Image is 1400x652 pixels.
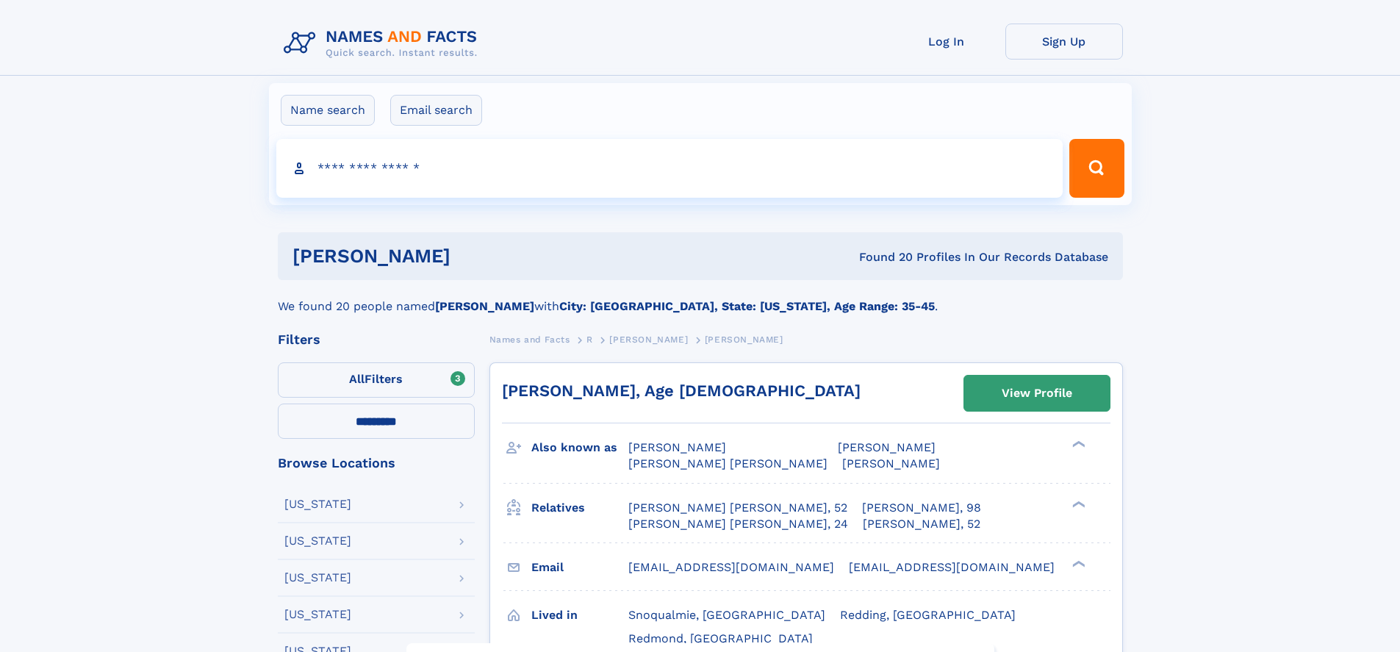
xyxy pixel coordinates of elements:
[349,372,365,386] span: All
[435,299,534,313] b: [PERSON_NAME]
[559,299,935,313] b: City: [GEOGRAPHIC_DATA], State: [US_STATE], Age Range: 35-45
[628,631,813,645] span: Redmond, [GEOGRAPHIC_DATA]
[862,500,981,516] a: [PERSON_NAME], 98
[278,333,475,346] div: Filters
[276,139,1063,198] input: search input
[284,609,351,620] div: [US_STATE]
[292,247,655,265] h1: [PERSON_NAME]
[281,95,375,126] label: Name search
[1069,559,1086,568] div: ❯
[849,560,1055,574] span: [EMAIL_ADDRESS][DOMAIN_NAME]
[502,381,861,400] a: [PERSON_NAME], Age [DEMOGRAPHIC_DATA]
[531,603,628,628] h3: Lived in
[888,24,1005,60] a: Log In
[586,334,593,345] span: R
[628,608,825,622] span: Snoqualmie, [GEOGRAPHIC_DATA]
[863,516,980,532] a: [PERSON_NAME], 52
[628,560,834,574] span: [EMAIL_ADDRESS][DOMAIN_NAME]
[390,95,482,126] label: Email search
[586,330,593,348] a: R
[628,516,848,532] a: [PERSON_NAME] [PERSON_NAME], 24
[284,572,351,584] div: [US_STATE]
[655,249,1108,265] div: Found 20 Profiles In Our Records Database
[531,495,628,520] h3: Relatives
[838,440,936,454] span: [PERSON_NAME]
[284,535,351,547] div: [US_STATE]
[1005,24,1123,60] a: Sign Up
[705,334,783,345] span: [PERSON_NAME]
[278,456,475,470] div: Browse Locations
[531,435,628,460] h3: Also known as
[1069,499,1086,509] div: ❯
[278,362,475,398] label: Filters
[609,330,688,348] a: [PERSON_NAME]
[628,440,726,454] span: [PERSON_NAME]
[1002,376,1072,410] div: View Profile
[628,456,828,470] span: [PERSON_NAME] [PERSON_NAME]
[1069,139,1124,198] button: Search Button
[842,456,940,470] span: [PERSON_NAME]
[609,334,688,345] span: [PERSON_NAME]
[284,498,351,510] div: [US_STATE]
[278,24,489,63] img: Logo Names and Facts
[840,608,1016,622] span: Redding, [GEOGRAPHIC_DATA]
[628,500,847,516] a: [PERSON_NAME] [PERSON_NAME], 52
[489,330,570,348] a: Names and Facts
[964,376,1110,411] a: View Profile
[278,280,1123,315] div: We found 20 people named with .
[531,555,628,580] h3: Email
[1069,440,1086,449] div: ❯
